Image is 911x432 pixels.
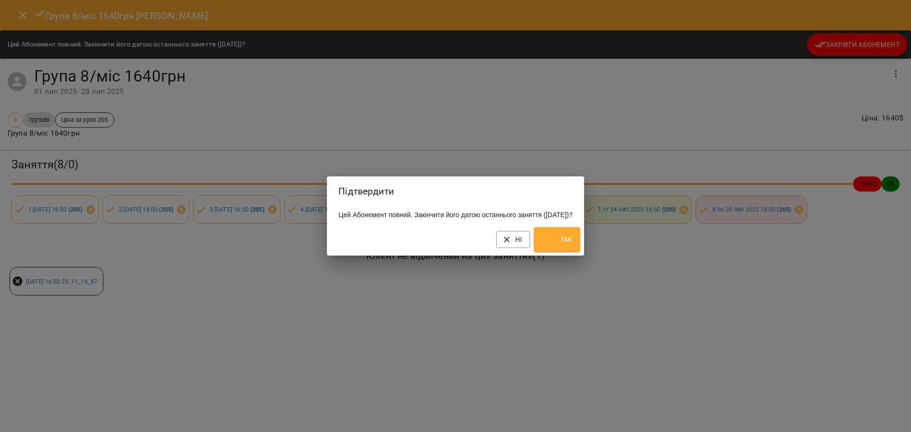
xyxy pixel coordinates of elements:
button: Ні [496,231,530,248]
span: Так [541,230,573,249]
span: Ні [504,234,522,245]
div: Цей Абонемент повний. Закінчити його датою останнього заняття ([DATE])? [327,206,584,223]
h2: Підтвердити [338,184,572,199]
button: Так [534,227,580,252]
